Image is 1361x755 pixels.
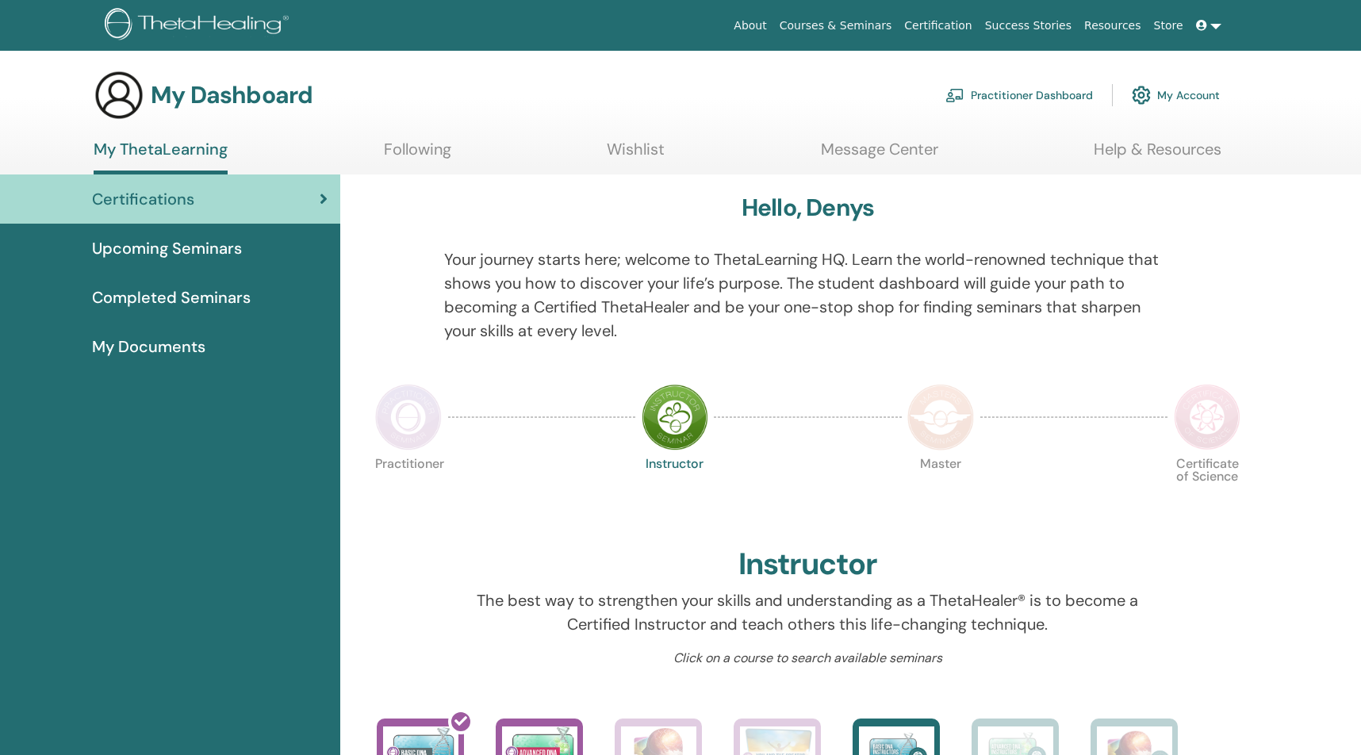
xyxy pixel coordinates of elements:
img: Instructor [642,384,708,450]
span: Upcoming Seminars [92,236,242,260]
img: generic-user-icon.jpg [94,70,144,121]
img: Master [907,384,974,450]
a: Resources [1078,11,1148,40]
h2: Instructor [738,546,877,583]
p: The best way to strengthen your skills and understanding as a ThetaHealer® is to become a Certifi... [444,588,1171,636]
span: Certifications [92,187,194,211]
h3: Hello, Denys [742,194,874,222]
p: Master [907,458,974,524]
img: cog.svg [1132,82,1151,109]
a: My Account [1132,78,1220,113]
a: Help & Resources [1094,140,1221,171]
img: chalkboard-teacher.svg [945,88,964,102]
a: Wishlist [607,140,665,171]
p: Click on a course to search available seminars [444,649,1171,668]
p: Instructor [642,458,708,524]
span: My Documents [92,335,205,358]
img: Certificate of Science [1174,384,1240,450]
a: Certification [898,11,978,40]
a: Success Stories [979,11,1078,40]
a: Courses & Seminars [773,11,899,40]
a: About [727,11,773,40]
img: logo.png [105,8,294,44]
a: Practitioner Dashboard [945,78,1093,113]
a: My ThetaLearning [94,140,228,174]
a: Message Center [821,140,938,171]
a: Store [1148,11,1190,40]
a: Following [384,140,451,171]
span: Completed Seminars [92,286,251,309]
p: Practitioner [375,458,442,524]
h3: My Dashboard [151,81,312,109]
p: Your journey starts here; welcome to ThetaLearning HQ. Learn the world-renowned technique that sh... [444,247,1171,343]
img: Practitioner [375,384,442,450]
p: Certificate of Science [1174,458,1240,524]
